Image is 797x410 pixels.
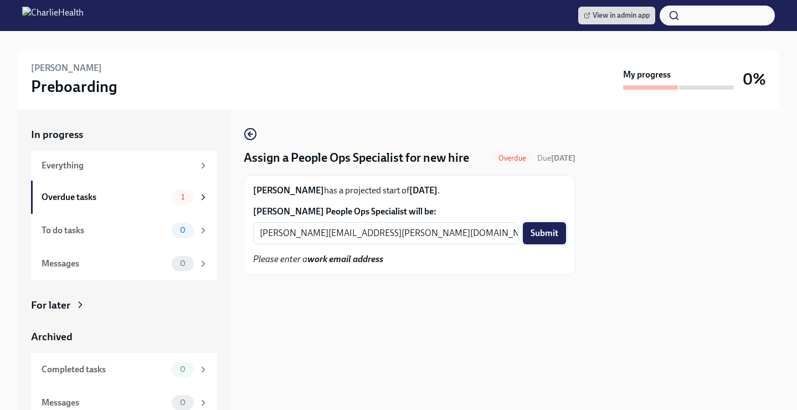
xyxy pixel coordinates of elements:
span: September 4th, 2025 09:00 [537,153,575,163]
img: CharlieHealth [22,7,84,24]
span: Due [537,153,575,163]
label: [PERSON_NAME] People Ops Specialist will be: [253,206,566,218]
a: Overdue tasks1 [31,181,217,214]
span: 0 [173,226,192,234]
span: 1 [174,193,191,201]
a: To do tasks0 [31,214,217,247]
span: 0 [173,365,192,373]
input: Enter their work email address [253,222,518,244]
h3: Preboarding [31,76,117,96]
span: Overdue [492,154,533,162]
a: Completed tasks0 [31,353,217,386]
div: To do tasks [42,224,167,237]
a: For later [31,298,217,312]
div: Messages [42,258,167,270]
strong: [PERSON_NAME] [253,185,324,196]
button: Submit [523,222,566,244]
span: 0 [173,398,192,407]
h4: Assign a People Ops Specialist for new hire [244,150,469,166]
a: Archived [31,330,217,344]
strong: work email address [307,254,383,264]
span: Submit [531,228,558,239]
div: Messages [42,397,167,409]
span: 0 [173,259,192,268]
div: For later [31,298,70,312]
strong: [DATE] [409,185,438,196]
h3: 0% [743,69,766,89]
a: In progress [31,127,217,142]
strong: [DATE] [551,153,575,163]
a: Everything [31,151,217,181]
strong: My progress [623,69,671,81]
span: View in admin app [584,10,650,21]
h6: [PERSON_NAME] [31,62,102,74]
a: View in admin app [578,7,655,24]
p: has a projected start of . [253,184,566,197]
a: Messages0 [31,247,217,280]
div: Overdue tasks [42,191,167,203]
em: Please enter a [253,254,383,264]
div: Everything [42,160,194,172]
div: Completed tasks [42,363,167,376]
